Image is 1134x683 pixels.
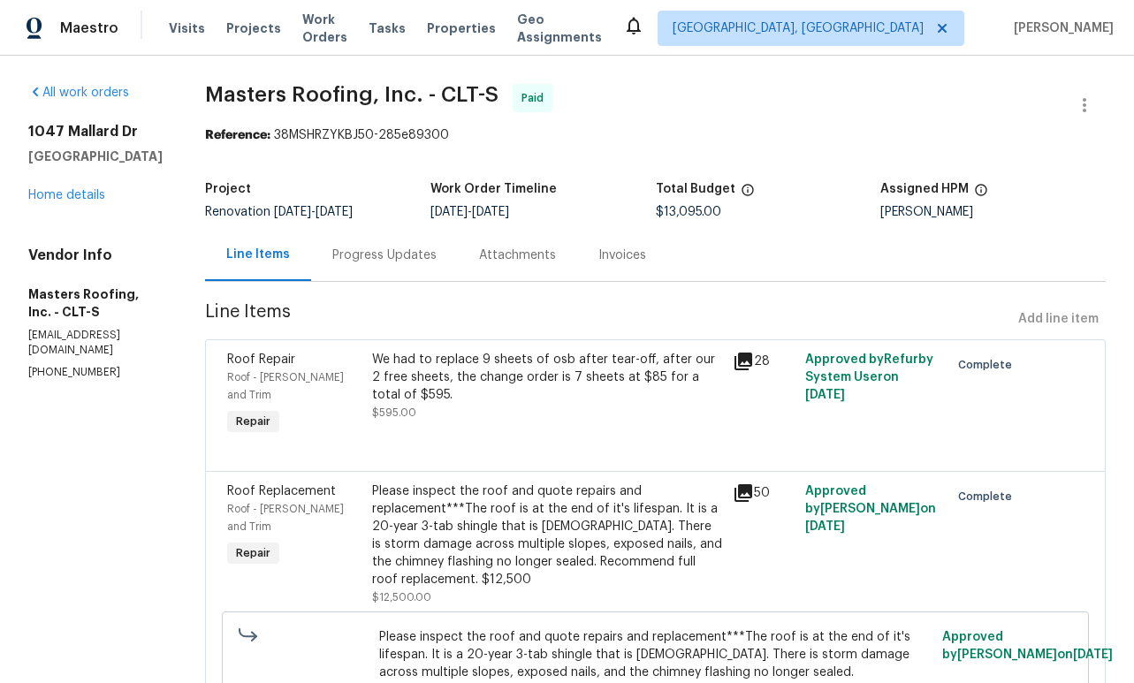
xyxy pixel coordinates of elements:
span: [DATE] [1073,649,1113,661]
span: Geo Assignments [517,11,602,46]
span: Approved by Refurby System User on [805,353,933,401]
h5: Project [205,183,251,195]
p: [EMAIL_ADDRESS][DOMAIN_NAME] [28,328,163,358]
span: Roof Replacement [227,485,336,497]
span: [DATE] [805,520,845,533]
span: [PERSON_NAME] [1007,19,1114,37]
h5: Masters Roofing, Inc. - CLT-S [28,285,163,321]
div: Attachments [479,247,556,264]
span: [GEOGRAPHIC_DATA], [GEOGRAPHIC_DATA] [673,19,924,37]
h4: Vendor Info [28,247,163,264]
span: [DATE] [274,206,311,218]
h2: 1047 Mallard Dr [28,123,163,140]
div: 38MSHRZYKBJ50-285e89300 [205,126,1106,144]
span: $12,500.00 [372,592,431,603]
a: All work orders [28,87,129,99]
span: Work Orders [302,11,347,46]
div: We had to replace 9 sheets of osb after tear-off, after our 2 free sheets, the change order is 7 ... [372,351,723,404]
span: Properties [427,19,496,37]
span: Repair [229,544,278,562]
b: Reference: [205,129,270,141]
div: 28 [733,351,795,372]
span: [DATE] [316,206,353,218]
span: [DATE] [430,206,468,218]
div: 50 [733,482,795,504]
span: Complete [958,488,1019,505]
a: Home details [28,189,105,201]
span: - [430,206,509,218]
span: Visits [169,19,205,37]
span: [DATE] [805,389,845,401]
span: Roof - [PERSON_NAME] and Trim [227,372,344,400]
span: Tasks [369,22,406,34]
span: The hpm assigned to this work order. [974,183,988,206]
h5: Total Budget [656,183,735,195]
h5: Assigned HPM [880,183,969,195]
div: [PERSON_NAME] [880,206,1106,218]
div: Invoices [598,247,646,264]
span: Paid [521,89,551,107]
h5: Work Order Timeline [430,183,557,195]
div: Please inspect the roof and quote repairs and replacement***The roof is at the end of it's lifesp... [372,482,723,588]
span: Renovation [205,206,353,218]
h5: [GEOGRAPHIC_DATA] [28,148,163,165]
div: Progress Updates [332,247,437,264]
span: Approved by [PERSON_NAME] on [942,631,1113,661]
span: Repair [229,413,278,430]
span: - [274,206,353,218]
span: Approved by [PERSON_NAME] on [805,485,936,533]
span: Complete [958,356,1019,374]
span: Projects [226,19,281,37]
div: Line Items [226,246,290,263]
span: $595.00 [372,407,416,418]
span: Maestro [60,19,118,37]
span: The total cost of line items that have been proposed by Opendoor. This sum includes line items th... [741,183,755,206]
span: $13,095.00 [656,206,721,218]
p: [PHONE_NUMBER] [28,365,163,380]
span: Roof - [PERSON_NAME] and Trim [227,504,344,532]
span: Masters Roofing, Inc. - CLT-S [205,84,499,105]
span: Roof Repair [227,353,295,366]
span: [DATE] [472,206,509,218]
span: Line Items [205,303,1011,336]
